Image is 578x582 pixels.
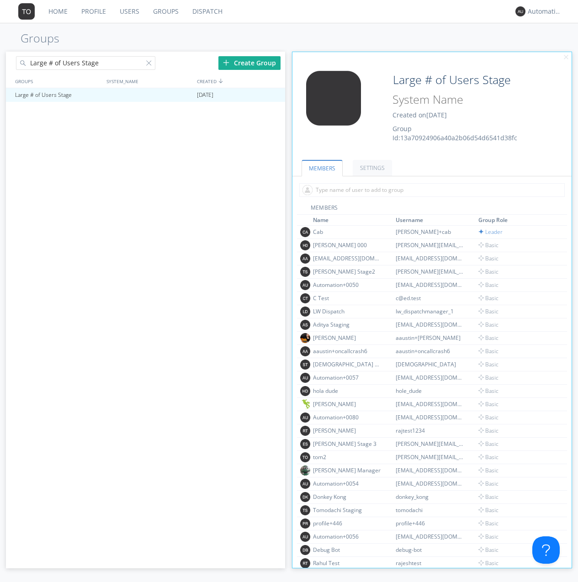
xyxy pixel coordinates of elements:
input: Type name of user to add to group [299,183,565,197]
div: Automation+0004 [528,7,562,16]
img: plus.svg [223,59,229,66]
span: Basic [478,493,498,501]
span: Basic [478,307,498,315]
span: Basic [478,440,498,448]
div: [EMAIL_ADDRESS][DOMAIN_NAME] [396,413,464,421]
span: [DATE] [197,88,213,102]
div: C Test [313,294,382,302]
div: Donkey Kong [313,493,382,501]
div: [PERSON_NAME][EMAIL_ADDRESS][DOMAIN_NAME] [396,268,464,275]
span: Basic [478,413,498,421]
span: [DATE] [426,111,447,119]
div: Create Group [218,56,281,70]
span: Created on [392,111,447,119]
div: hola dude [313,387,382,395]
img: 373638.png [299,71,368,126]
input: Group Name [389,71,537,89]
img: 373638.png [18,3,35,20]
div: [PERSON_NAME] [313,334,382,342]
div: hole_dude [396,387,464,395]
img: 373638.png [300,492,310,502]
span: Basic [478,281,498,289]
img: 373638.png [300,413,310,423]
div: [EMAIL_ADDRESS][DOMAIN_NAME] [396,254,464,262]
img: 373638.png [300,227,310,237]
div: debug-bot [396,546,464,554]
div: [PERSON_NAME][EMAIL_ADDRESS][DOMAIN_NAME] [396,241,464,249]
div: tom2 [313,453,382,461]
span: Basic [478,480,498,487]
img: cada21abab2f45a8aadceff203fa3660 [300,399,310,409]
iframe: Toggle Customer Support [532,536,560,564]
img: 373638.png [300,307,310,317]
th: Toggle SortBy [394,215,477,226]
div: lw_dispatchmanager_1 [396,307,464,315]
div: [DEMOGRAPHIC_DATA] [396,360,464,368]
img: 373638.png [300,373,310,383]
div: Rahul Test [313,559,382,567]
th: Toggle SortBy [477,215,557,226]
span: Leader [478,228,503,236]
div: aaustin+[PERSON_NAME] [396,334,464,342]
div: [PERSON_NAME] 000 [313,241,382,249]
span: Basic [478,427,498,434]
img: 373638.png [300,545,310,555]
span: Basic [478,453,498,461]
span: Basic [478,321,498,328]
div: SYSTEM_NAME [104,74,195,88]
div: [PERSON_NAME]+cab [396,228,464,236]
span: Basic [478,400,498,408]
img: 373638.png [300,254,310,264]
img: a3b7bcca2bcb45b99072d328b7ccb61c [300,333,310,343]
span: Basic [478,241,498,249]
div: [EMAIL_ADDRESS][DOMAIN_NAME] [396,466,464,474]
span: Basic [478,533,498,540]
div: tomodachi [396,506,464,514]
div: [PERSON_NAME][EMAIL_ADDRESS][DOMAIN_NAME] [396,453,464,461]
img: 373638.png [300,558,310,568]
img: 373638.png [300,280,310,290]
div: Aditya Staging [313,321,382,328]
img: 373638.png [300,360,310,370]
img: 373638.png [300,505,310,515]
img: 373638.png [300,426,310,436]
div: [PERSON_NAME] [313,427,382,434]
div: [PERSON_NAME] Stage 3 [313,440,382,448]
div: Debug Bot [313,546,382,554]
span: Basic [478,559,498,567]
div: Large # of Users Stage [13,88,103,102]
span: Basic [478,506,498,514]
div: c@ed.test [396,294,464,302]
div: [EMAIL_ADDRESS][DOMAIN_NAME] [396,281,464,289]
span: Basic [478,466,498,474]
img: 373638.png [300,346,310,356]
img: cancel.svg [563,54,569,61]
div: aaustin+oncallcrash6 [396,347,464,355]
img: 373638.png [300,519,310,529]
div: CREATED [195,74,286,88]
span: Basic [478,268,498,275]
div: Automation+0057 [313,374,382,381]
div: Automation+0054 [313,480,382,487]
div: LW Dispatch [313,307,382,315]
div: [EMAIL_ADDRESS][DOMAIN_NAME] [396,533,464,540]
div: GROUPS [13,74,102,88]
span: Basic [478,546,498,554]
span: Basic [478,254,498,262]
div: [PERSON_NAME] [313,400,382,408]
span: Basic [478,519,498,527]
img: 373638.png [300,386,310,396]
div: [DEMOGRAPHIC_DATA] Test [313,360,382,368]
div: MEMBERS [297,204,567,215]
img: 373638.png [300,452,310,462]
div: Automation+0050 [313,281,382,289]
img: 373638.png [300,479,310,489]
span: Basic [478,347,498,355]
img: 373638.png [300,320,310,330]
div: [PERSON_NAME] Manager [313,466,382,474]
a: MEMBERS [302,160,343,176]
div: Automation+0056 [313,533,382,540]
div: Cab [313,228,382,236]
img: 373638.png [300,532,310,542]
div: [EMAIL_ADDRESS][DOMAIN_NAME] [396,400,464,408]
